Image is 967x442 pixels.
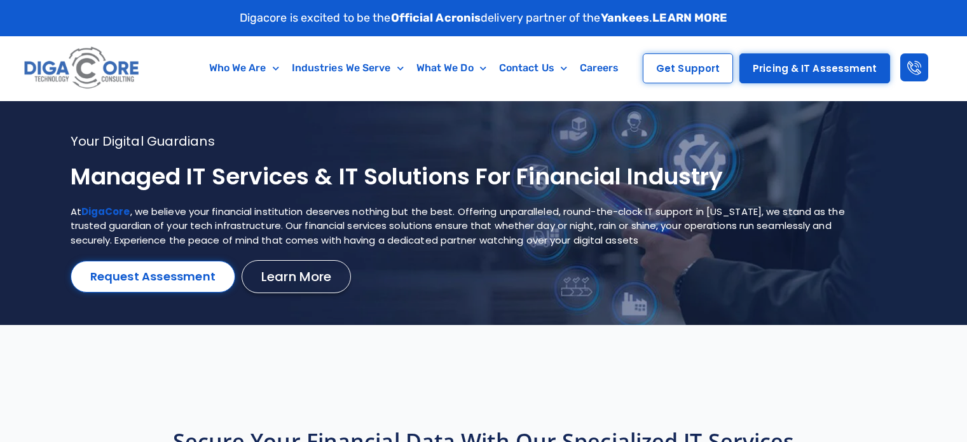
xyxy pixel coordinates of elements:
[261,270,331,283] span: Learn More
[652,11,727,25] a: LEARN MORE
[285,53,410,83] a: Industries We Serve
[81,205,130,218] a: DigaCore
[391,11,481,25] strong: Official Acronis
[656,64,720,73] span: Get Support
[493,53,573,83] a: Contact Us
[71,205,865,248] p: At , we believe your financial institution deserves nothing but the best. Offering unparalleled, ...
[203,53,285,83] a: Who We Are
[410,53,493,83] a: What We Do
[194,53,634,83] nav: Menu
[643,53,733,83] a: Get Support
[21,43,143,94] img: Digacore logo 1
[753,64,877,73] span: Pricing & IT Assessment
[739,53,890,83] a: Pricing & IT Assessment
[242,260,351,293] a: Learn More
[71,261,236,293] a: Request Assessment
[71,162,865,192] h1: Managed IT Services & IT Solutions for Financial Industry
[71,133,865,149] p: Your digital guardians
[601,11,650,25] strong: Yankees
[573,53,626,83] a: Careers
[240,10,728,27] p: Digacore is excited to be the delivery partner of the .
